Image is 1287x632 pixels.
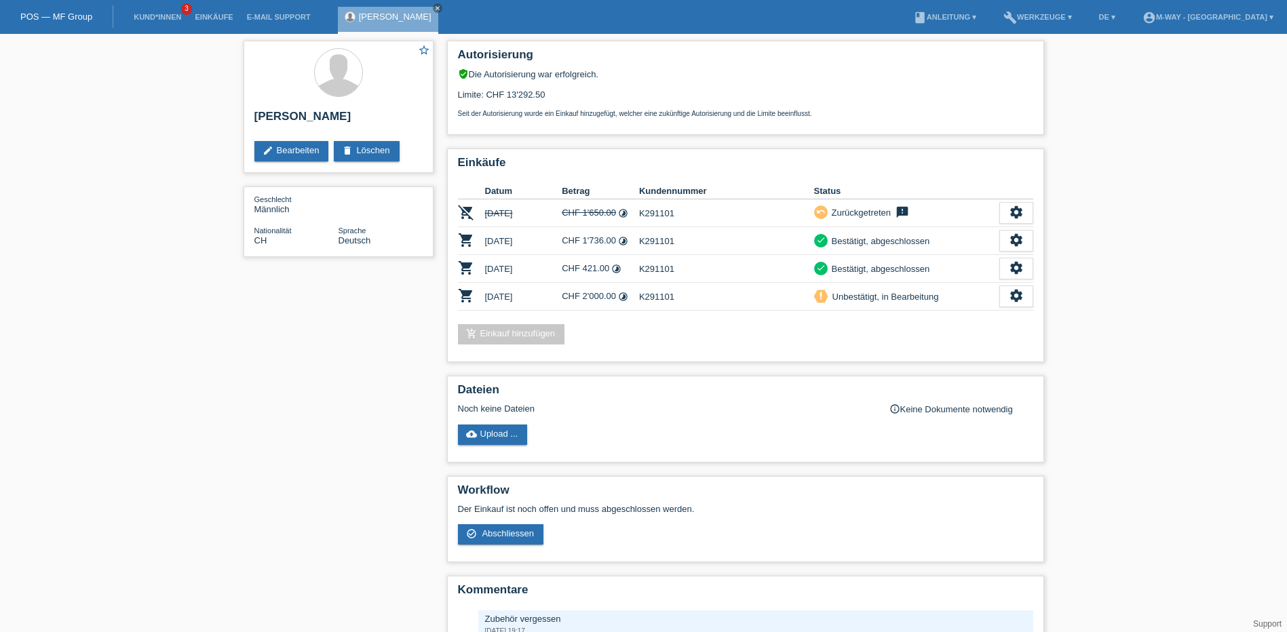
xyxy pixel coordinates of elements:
span: 3 [181,3,192,15]
i: verified_user [458,68,469,79]
td: K291101 [639,227,814,255]
td: [DATE] [485,199,562,227]
a: deleteLöschen [334,141,399,161]
th: Datum [485,183,562,199]
h2: [PERSON_NAME] [254,110,423,130]
i: settings [1009,288,1024,303]
span: Nationalität [254,226,292,235]
div: Bestätigt, abgeschlossen [828,234,930,248]
h2: Workflow [458,483,1033,504]
a: buildWerkzeuge ▾ [997,13,1079,21]
p: Der Einkauf ist noch offen und muss abgeschlossen werden. [458,504,1033,514]
a: Kund*innen [127,13,188,21]
i: settings [1009,260,1024,275]
a: Support [1253,619,1282,629]
i: account_circle [1142,11,1156,24]
i: check [816,263,826,273]
i: check [816,235,826,245]
td: K291101 [639,255,814,283]
a: cloud_uploadUpload ... [458,424,528,445]
i: 24 Raten [611,264,621,274]
span: Geschlecht [254,195,292,203]
i: 24 Raten [618,208,628,218]
td: K291101 [639,199,814,227]
span: Schweiz [254,235,267,245]
td: CHF 421.00 [562,255,639,283]
i: settings [1009,233,1024,248]
a: DE ▾ [1092,13,1122,21]
i: priority_high [816,291,826,300]
th: Betrag [562,183,639,199]
div: Unbestätigt, in Bearbeitung [828,290,939,304]
span: Abschliessen [482,528,534,538]
div: Noch keine Dateien [458,403,872,414]
span: Deutsch [339,235,371,245]
i: 36 Raten [618,292,628,302]
div: Die Autorisierung war erfolgreich. [458,68,1033,79]
a: E-Mail Support [240,13,318,21]
td: CHF 2'000.00 [562,283,639,311]
span: Sprache [339,226,366,235]
i: POSP00019152 [458,204,474,220]
i: check_circle_outline [466,528,477,539]
i: star_border [418,44,430,56]
p: Seit der Autorisierung wurde ein Einkauf hinzugefügt, welcher eine zukünftige Autorisierung und d... [458,110,1033,117]
th: Kundennummer [639,183,814,199]
td: K291101 [639,283,814,311]
td: [DATE] [485,227,562,255]
a: editBearbeiten [254,141,329,161]
h2: Dateien [458,383,1033,403]
div: Zubehör vergessen [485,614,1026,624]
i: close [434,5,441,12]
i: edit [263,145,273,156]
i: 24 Raten [618,236,628,246]
div: Zurückgetreten [828,205,891,220]
td: CHF 1'650.00 [562,199,639,227]
i: cloud_upload [466,429,477,439]
a: check_circle_outline Abschliessen [458,524,544,545]
a: account_circlem-way - [GEOGRAPHIC_DATA] ▾ [1136,13,1280,21]
h2: Einkäufe [458,156,1033,176]
i: undo [816,207,826,216]
h2: Autorisierung [458,48,1033,68]
td: CHF 1'736.00 [562,227,639,255]
a: [PERSON_NAME] [359,12,431,22]
th: Status [814,183,999,199]
div: Keine Dokumente notwendig [889,403,1033,414]
i: build [1003,11,1017,24]
i: POSP00019155 [458,260,474,276]
i: feedback [894,205,910,219]
i: add_shopping_cart [466,328,477,339]
a: close [433,3,442,13]
a: POS — MF Group [20,12,92,22]
i: POSP00026640 [458,288,474,304]
i: info_outline [889,403,900,414]
a: star_border [418,44,430,58]
a: Einkäufe [188,13,239,21]
a: add_shopping_cartEinkauf hinzufügen [458,324,565,344]
a: bookAnleitung ▾ [906,13,983,21]
div: Bestätigt, abgeschlossen [828,262,930,276]
i: delete [342,145,353,156]
div: Männlich [254,194,339,214]
i: POSP00019153 [458,232,474,248]
i: settings [1009,205,1024,220]
h2: Kommentare [458,583,1033,604]
td: [DATE] [485,283,562,311]
i: book [913,11,927,24]
td: [DATE] [485,255,562,283]
div: Limite: CHF 13'292.50 [458,79,1033,117]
